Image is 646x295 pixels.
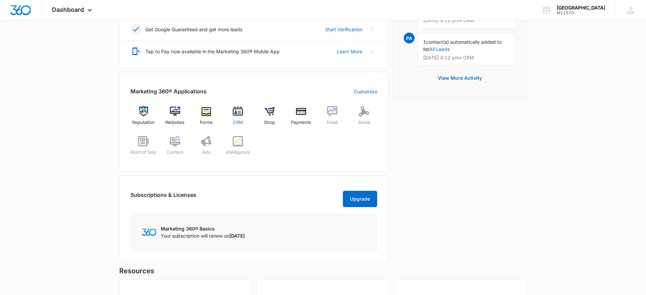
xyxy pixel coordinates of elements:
[130,106,157,131] a: Reputation
[319,106,346,131] a: Email
[343,191,377,207] button: Upgrade
[557,11,605,15] div: account id
[429,46,450,52] a: All Leads
[233,119,243,126] span: CRM
[193,136,220,161] a: Ads
[264,119,275,126] span: Shop
[202,149,210,156] span: Ads
[351,106,377,131] a: Social
[200,119,213,126] span: Forms
[119,266,527,276] h5: Resources
[225,136,251,161] a: Intelligence
[161,225,245,232] p: Marketing 360® Basics
[145,26,242,33] p: Get Google Guaranteed and get more leads
[358,119,370,126] span: Social
[557,5,605,11] div: account name
[165,119,185,126] span: Websites
[130,149,156,156] span: Point of Sale
[226,149,250,156] span: Intelligence
[130,191,196,204] h2: Subscriptions & Licenses
[229,233,245,239] span: [DATE]
[423,39,426,45] span: 1
[325,26,362,33] a: Start Verification
[225,106,251,131] a: CRM
[130,136,157,161] a: Point of Sale
[257,106,283,131] a: Shop
[162,106,188,131] a: Websites
[291,119,311,126] span: Payments
[167,149,184,156] span: Content
[431,70,489,86] button: View More Activity
[337,48,362,55] a: Learn More
[404,33,415,43] span: PA
[162,136,188,161] a: Content
[423,55,510,60] p: [DATE] 4:12 pm • CRM
[423,39,502,52] span: contact(s) automatically added to list
[193,106,220,131] a: Forms
[132,119,155,126] span: Reputation
[130,87,207,95] h2: Marketing 360® Applications
[423,18,510,23] p: [DATE] 4:12 pm • CRM
[161,232,245,239] p: Your subscription will renew on
[52,6,84,13] span: Dashboard
[288,106,314,131] a: Payments
[366,24,377,35] button: Close
[142,228,157,236] img: Marketing 360 Logo
[354,88,377,95] a: Customize
[366,46,377,57] button: Close
[145,48,280,55] p: Tap to Pay now available in the Marketing 360® Mobile App
[327,119,338,126] span: Email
